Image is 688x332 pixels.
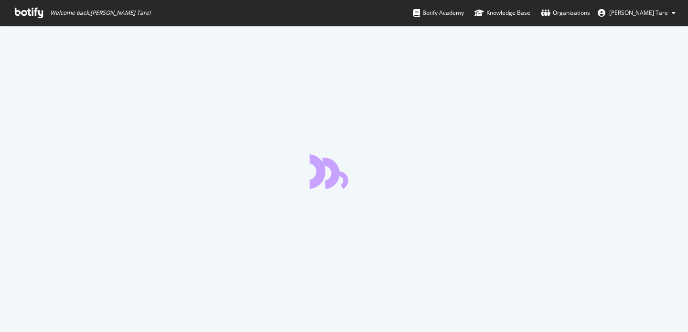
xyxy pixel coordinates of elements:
span: Welcome back, [PERSON_NAME] Tare ! [50,9,150,17]
div: Knowledge Base [474,8,530,18]
span: Advait Tare [609,9,668,17]
button: [PERSON_NAME] Tare [590,5,683,21]
div: animation [310,154,378,189]
div: Botify Academy [413,8,464,18]
div: Organizations [541,8,590,18]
